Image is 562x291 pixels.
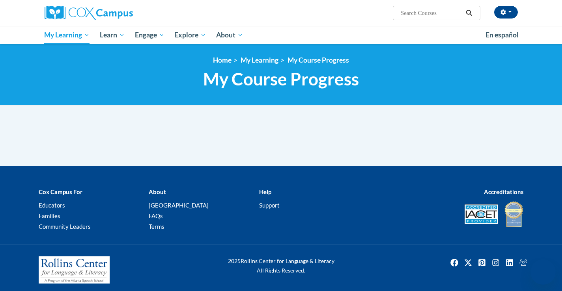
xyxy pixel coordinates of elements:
[39,188,82,195] b: Cox Campus For
[448,256,461,269] a: Facebook
[494,6,518,19] button: Account Settings
[169,26,211,44] a: Explore
[503,256,516,269] img: LinkedIn icon
[149,202,209,209] a: [GEOGRAPHIC_DATA]
[462,256,474,269] img: Twitter icon
[480,27,524,43] a: En español
[39,26,95,44] a: My Learning
[504,200,524,228] img: IDA® Accredited
[198,256,364,275] div: Rollins Center for Language & Literacy All Rights Reserved.
[45,6,133,20] img: Cox Campus
[476,256,488,269] img: Pinterest icon
[216,30,243,40] span: About
[149,212,163,219] a: FAQs
[259,202,280,209] a: Support
[288,56,349,64] a: My Course Progress
[489,256,502,269] img: Instagram icon
[39,223,91,230] a: Community Leaders
[489,256,502,269] a: Instagram
[39,256,110,284] img: Rollins Center for Language & Literacy - A Program of the Atlanta Speech School
[484,188,524,195] b: Accreditations
[485,31,519,39] span: En español
[503,256,516,269] a: Linkedin
[174,30,206,40] span: Explore
[135,30,164,40] span: Engage
[149,223,164,230] a: Terms
[259,188,271,195] b: Help
[149,188,166,195] b: About
[462,256,474,269] a: Twitter
[463,8,475,18] button: Search
[400,8,463,18] input: Search Courses
[517,256,530,269] a: Facebook Group
[476,256,488,269] a: Pinterest
[39,212,60,219] a: Families
[39,202,65,209] a: Educators
[203,69,359,89] span: My Course Progress
[33,26,530,44] div: Main menu
[100,30,125,40] span: Learn
[44,30,90,40] span: My Learning
[211,26,248,44] a: About
[517,256,530,269] img: Facebook group icon
[45,6,194,20] a: Cox Campus
[95,26,130,44] a: Learn
[130,26,170,44] a: Engage
[213,56,232,64] a: Home
[465,204,498,224] img: Accredited IACET® Provider
[530,259,556,285] iframe: Button to launch messaging window
[241,56,278,64] a: My Learning
[448,256,461,269] img: Facebook icon
[228,258,241,264] span: 2025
